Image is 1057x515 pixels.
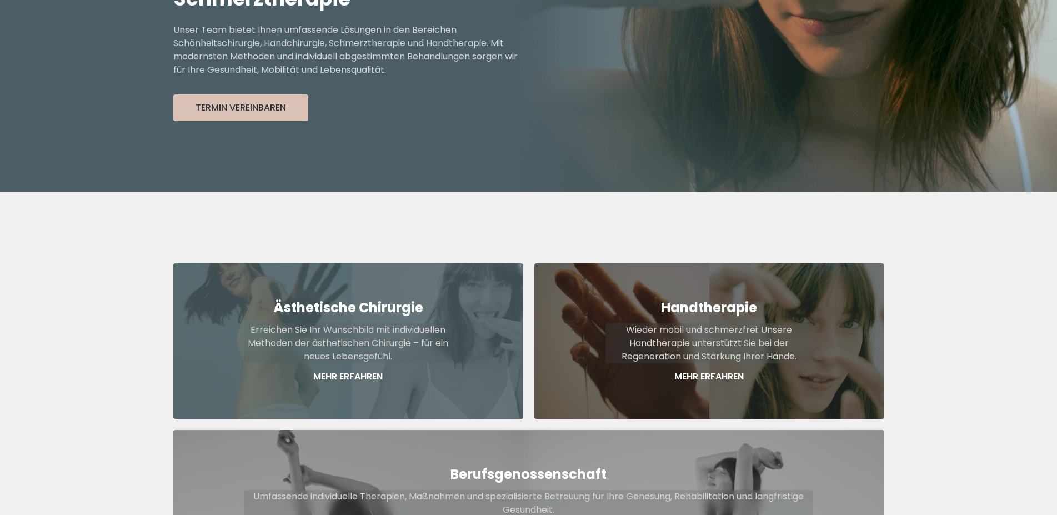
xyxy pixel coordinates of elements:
[273,298,423,317] strong: Ästhetische Chirurgie
[534,263,884,419] a: HandtherapieWieder mobil und schmerzfrei: Unsere Handtherapie unterstützt Sie bei der Regeneratio...
[605,370,813,383] p: Mehr Erfahren
[661,298,757,317] strong: Handtherapie
[173,94,308,121] button: Termin Vereinbaren
[450,465,607,483] strong: Berufsgenossenschaft
[244,323,452,363] p: Erreichen Sie Ihr Wunschbild mit individuellen Methoden der ästhetischen Chirurgie – für ein neue...
[605,323,813,363] p: Wieder mobil und schmerzfrei: Unsere Handtherapie unterstützt Sie bei der Regeneration und Stärku...
[244,370,452,383] p: Mehr Erfahren
[173,263,523,419] a: Ästhetische ChirurgieErreichen Sie Ihr Wunschbild mit individuellen Methoden der ästhetischen Chi...
[173,23,529,77] p: Unser Team bietet Ihnen umfassende Lösungen in den Bereichen Schönheitschirurgie, Handchirurgie, ...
